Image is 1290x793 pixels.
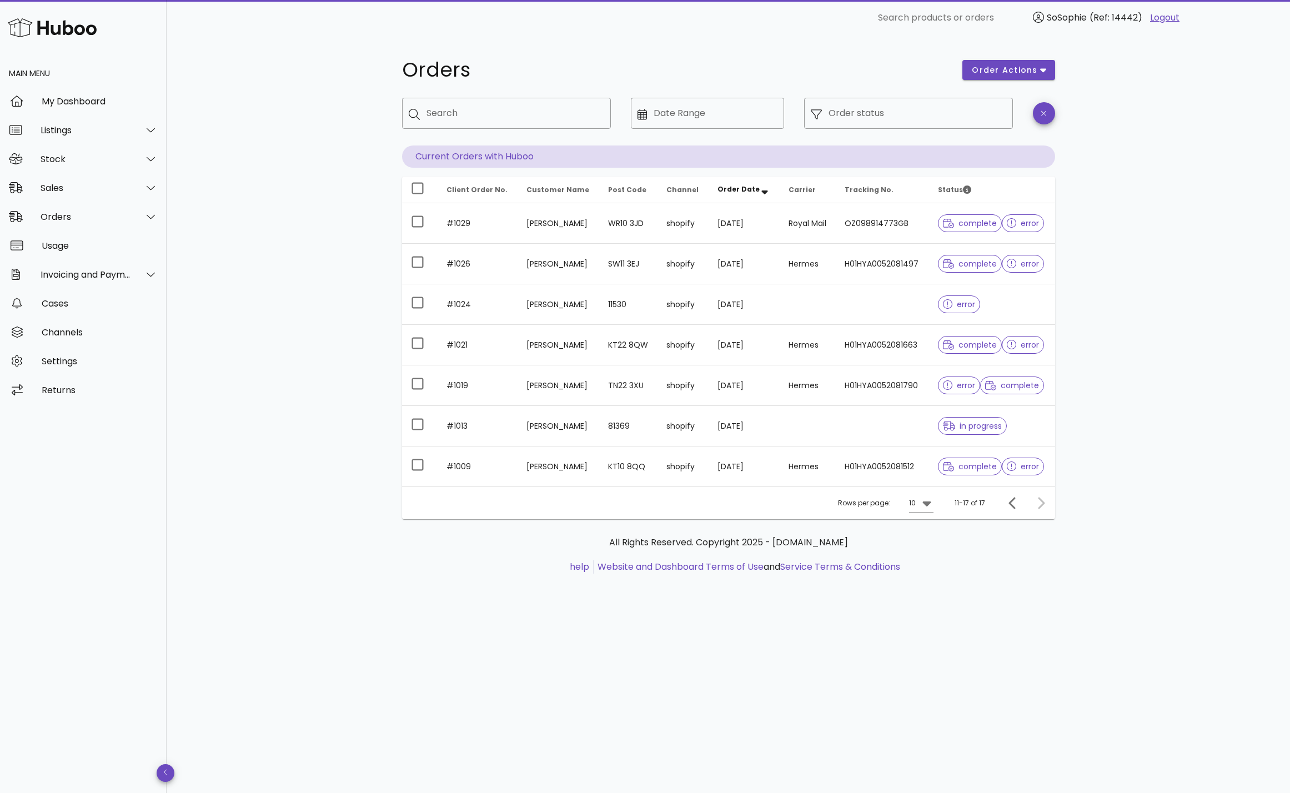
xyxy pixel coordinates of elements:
[780,244,836,284] td: Hermes
[1007,463,1040,470] span: error
[1003,493,1023,513] button: Previous page
[599,203,658,244] td: WR10 3JD
[518,325,599,365] td: [PERSON_NAME]
[938,185,971,194] span: Status
[709,177,780,203] th: Order Date: Sorted descending. Activate to remove sorting.
[402,60,950,80] h1: Orders
[41,154,131,164] div: Stock
[657,244,708,284] td: shopify
[438,244,518,284] td: #1026
[438,203,518,244] td: #1029
[42,385,158,395] div: Returns
[599,446,658,486] td: KT10 8QQ
[836,365,929,406] td: H01HYA0052081790
[42,327,158,338] div: Channels
[709,203,780,244] td: [DATE]
[943,463,997,470] span: complete
[518,446,599,486] td: [PERSON_NAME]
[657,203,708,244] td: shopify
[1090,11,1142,24] span: (Ref: 14442)
[42,356,158,367] div: Settings
[446,185,508,194] span: Client Order No.
[41,183,131,193] div: Sales
[780,365,836,406] td: Hermes
[780,177,836,203] th: Carrier
[985,382,1039,389] span: complete
[780,446,836,486] td: Hermes
[518,365,599,406] td: [PERSON_NAME]
[838,487,933,519] div: Rows per page:
[780,325,836,365] td: Hermes
[608,185,646,194] span: Post Code
[909,498,916,508] div: 10
[709,325,780,365] td: [DATE]
[8,16,97,39] img: Huboo Logo
[709,446,780,486] td: [DATE]
[836,177,929,203] th: Tracking No.
[438,446,518,486] td: #1009
[709,284,780,325] td: [DATE]
[1007,219,1040,227] span: error
[599,406,658,446] td: 81369
[657,365,708,406] td: shopify
[780,560,900,573] a: Service Terms & Conditions
[402,145,1055,168] p: Current Orders with Huboo
[943,382,976,389] span: error
[599,325,658,365] td: KT22 8QW
[518,284,599,325] td: [PERSON_NAME]
[657,406,708,446] td: shopify
[943,422,1002,430] span: in progress
[709,406,780,446] td: [DATE]
[1007,341,1040,349] span: error
[1007,260,1040,268] span: error
[518,244,599,284] td: [PERSON_NAME]
[438,177,518,203] th: Client Order No.
[717,184,760,194] span: Order Date
[42,96,158,107] div: My Dashboard
[943,219,997,227] span: complete
[518,177,599,203] th: Customer Name
[709,244,780,284] td: [DATE]
[666,185,699,194] span: Channel
[657,446,708,486] td: shopify
[526,185,589,194] span: Customer Name
[41,125,131,135] div: Listings
[42,298,158,309] div: Cases
[836,203,929,244] td: OZ098914773GB
[599,284,658,325] td: 11530
[943,260,997,268] span: complete
[518,203,599,244] td: [PERSON_NAME]
[657,177,708,203] th: Channel
[955,498,985,508] div: 11-17 of 17
[599,365,658,406] td: TN22 3XU
[780,203,836,244] td: Royal Mail
[599,244,658,284] td: SW11 3EJ
[836,446,929,486] td: H01HYA0052081512
[1047,11,1087,24] span: SoSophie
[657,325,708,365] td: shopify
[42,240,158,251] div: Usage
[789,185,816,194] span: Carrier
[570,560,589,573] a: help
[41,269,131,280] div: Invoicing and Payments
[909,494,933,512] div: 10Rows per page:
[41,212,131,222] div: Orders
[836,325,929,365] td: H01HYA0052081663
[438,406,518,446] td: #1013
[657,284,708,325] td: shopify
[943,300,976,308] span: error
[971,64,1038,76] span: order actions
[962,60,1055,80] button: order actions
[438,365,518,406] td: #1019
[929,177,1055,203] th: Status
[836,244,929,284] td: H01HYA0052081497
[599,177,658,203] th: Post Code
[438,325,518,365] td: #1021
[411,536,1046,549] p: All Rights Reserved. Copyright 2025 - [DOMAIN_NAME]
[709,365,780,406] td: [DATE]
[1150,11,1179,24] a: Logout
[518,406,599,446] td: [PERSON_NAME]
[594,560,900,574] li: and
[943,341,997,349] span: complete
[598,560,764,573] a: Website and Dashboard Terms of Use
